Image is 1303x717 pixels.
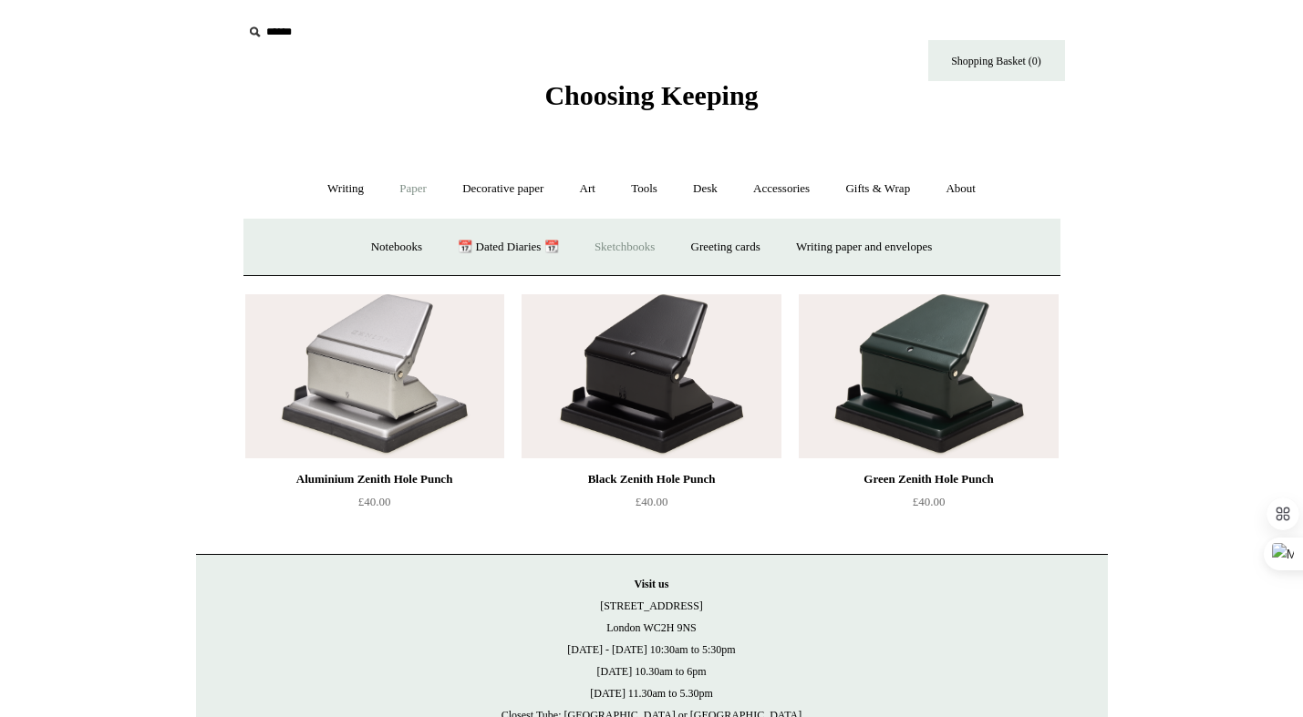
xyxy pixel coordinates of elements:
[799,468,1058,543] a: Green Zenith Hole Punch £40.00
[675,223,777,271] a: Greeting cards
[522,294,781,458] img: Black Zenith Hole Punch
[383,165,443,213] a: Paper
[245,294,504,458] a: Aluminium Zenith Hole Punch Aluminium Zenith Hole Punch
[544,95,758,108] a: Choosing Keeping
[522,294,781,458] a: Black Zenith Hole Punch Black Zenith Hole Punch
[355,223,439,271] a: Notebooks
[615,165,674,213] a: Tools
[245,294,504,458] img: Aluminium Zenith Hole Punch
[446,165,560,213] a: Decorative paper
[522,468,781,543] a: Black Zenith Hole Punch £40.00
[250,468,500,490] div: Aluminium Zenith Hole Punch
[358,495,391,508] span: £40.00
[929,165,992,213] a: About
[564,165,612,213] a: Art
[799,294,1058,458] a: Green Zenith Hole Punch Green Zenith Hole Punch
[737,165,826,213] a: Accessories
[928,40,1065,81] a: Shopping Basket (0)
[799,294,1058,458] img: Green Zenith Hole Punch
[526,468,776,490] div: Black Zenith Hole Punch
[635,578,669,590] strong: Visit us
[803,468,1053,490] div: Green Zenith Hole Punch
[780,223,948,271] a: Writing paper and envelopes
[636,495,668,508] span: £40.00
[311,165,380,213] a: Writing
[677,165,734,213] a: Desk
[245,468,504,543] a: Aluminium Zenith Hole Punch £40.00
[441,223,574,271] a: 📆 Dated Diaries 📆
[829,165,926,213] a: Gifts & Wrap
[913,495,946,508] span: £40.00
[578,223,671,271] a: Sketchbooks
[544,80,758,110] span: Choosing Keeping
